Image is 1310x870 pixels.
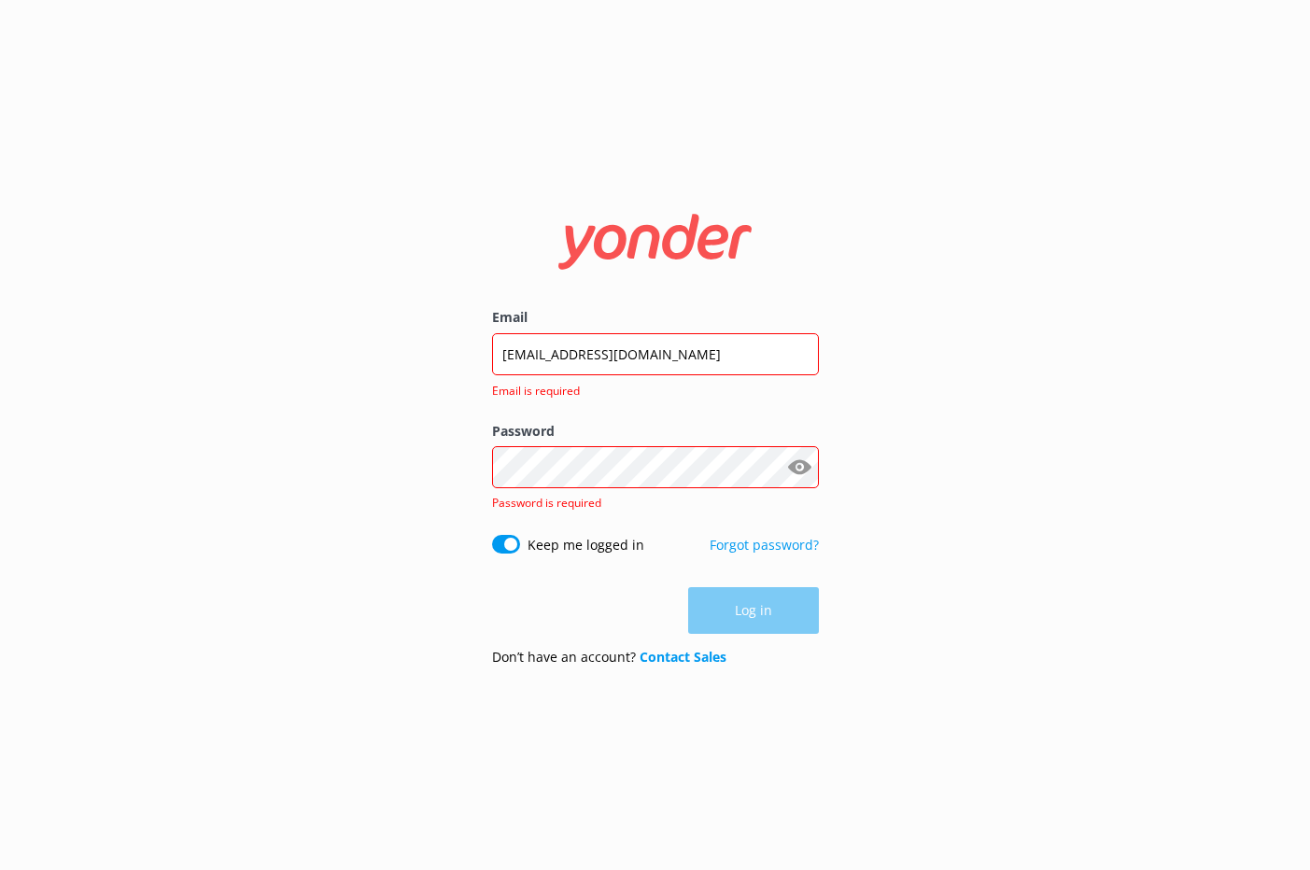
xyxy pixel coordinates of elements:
label: Email [492,307,819,328]
label: Password [492,421,819,442]
a: Forgot password? [710,536,819,554]
input: user@emailaddress.com [492,333,819,375]
span: Email is required [492,382,808,400]
a: Contact Sales [640,648,726,666]
p: Don’t have an account? [492,647,726,667]
span: Password is required [492,495,601,511]
label: Keep me logged in [528,535,644,555]
button: Show password [782,449,819,486]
